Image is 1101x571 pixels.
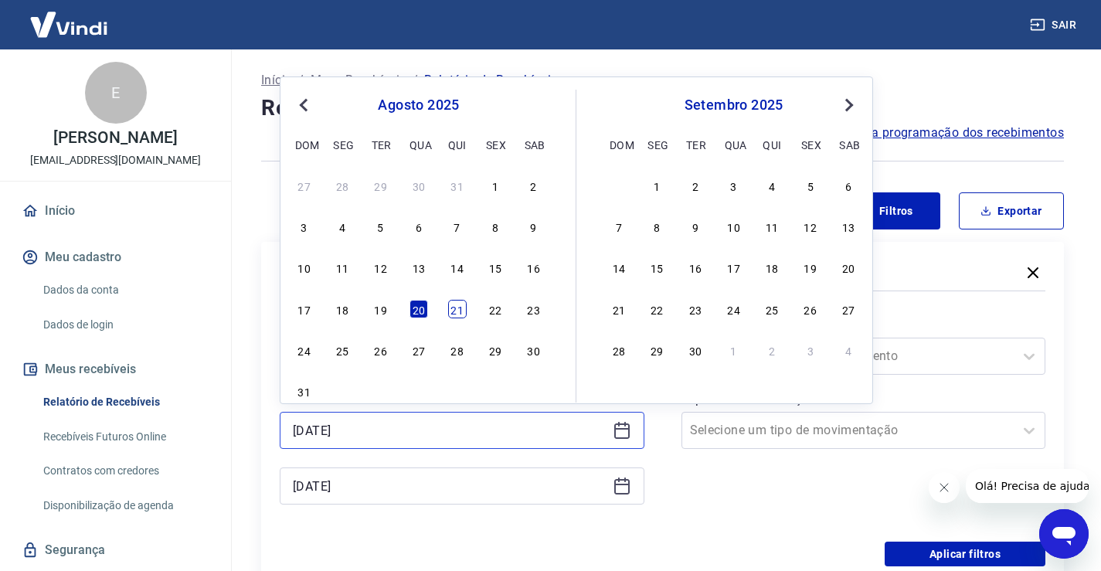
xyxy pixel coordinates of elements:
button: Exportar [959,192,1064,229]
a: Segurança [19,533,212,567]
button: Next Month [840,96,858,114]
p: [EMAIL_ADDRESS][DOMAIN_NAME] [30,152,201,168]
div: Choose sábado, 2 de agosto de 2025 [525,176,543,195]
div: month 2025-08 [293,174,545,403]
button: Aplicar filtros [885,542,1045,566]
div: Choose quinta-feira, 25 de setembro de 2025 [763,300,781,318]
div: Choose domingo, 3 de agosto de 2025 [295,217,314,236]
div: Choose sábado, 23 de agosto de 2025 [525,300,543,318]
div: Choose quinta-feira, 2 de outubro de 2025 [763,341,781,359]
a: Saiba como funciona a programação dos recebimentos [745,124,1064,142]
div: Choose quarta-feira, 24 de setembro de 2025 [725,300,743,318]
div: Choose domingo, 24 de agosto de 2025 [295,341,314,359]
div: Choose quarta-feira, 27 de agosto de 2025 [409,341,428,359]
div: Choose quarta-feira, 20 de agosto de 2025 [409,300,428,318]
div: Choose terça-feira, 29 de julho de 2025 [372,176,390,195]
div: Choose quinta-feira, 4 de setembro de 2025 [448,382,467,400]
iframe: Botão para abrir a janela de mensagens [1039,509,1089,559]
div: Choose segunda-feira, 18 de agosto de 2025 [333,300,352,318]
div: Choose segunda-feira, 11 de agosto de 2025 [333,258,352,277]
iframe: Fechar mensagem [929,472,960,503]
div: Choose sexta-feira, 29 de agosto de 2025 [486,341,505,359]
a: Dados de login [37,309,212,341]
button: Sair [1027,11,1082,39]
div: Choose sábado, 6 de setembro de 2025 [839,176,858,195]
div: Choose quinta-feira, 31 de julho de 2025 [448,176,467,195]
div: dom [295,135,314,154]
div: Choose segunda-feira, 25 de agosto de 2025 [333,341,352,359]
p: [PERSON_NAME] [53,130,177,146]
div: Choose quarta-feira, 6 de agosto de 2025 [409,217,428,236]
div: Choose sábado, 6 de setembro de 2025 [525,382,543,400]
div: Choose terça-feira, 16 de setembro de 2025 [686,258,705,277]
button: Meu cadastro [19,240,212,274]
div: Choose domingo, 31 de agosto de 2025 [610,176,628,195]
input: Data final [293,474,607,498]
div: sex [486,135,505,154]
div: ter [686,135,705,154]
div: Choose sábado, 4 de outubro de 2025 [839,341,858,359]
a: Início [19,194,212,228]
a: Início [261,71,292,90]
div: Choose terça-feira, 23 de setembro de 2025 [686,300,705,318]
div: Choose quinta-feira, 14 de agosto de 2025 [448,258,467,277]
a: Disponibilização de agenda [37,490,212,522]
div: Choose sexta-feira, 12 de setembro de 2025 [801,217,820,236]
a: Relatório de Recebíveis [37,386,212,418]
div: Choose quinta-feira, 4 de setembro de 2025 [763,176,781,195]
div: seg [333,135,352,154]
div: Choose sábado, 16 de agosto de 2025 [525,258,543,277]
div: Choose sexta-feira, 22 de agosto de 2025 [486,300,505,318]
div: Choose quinta-feira, 18 de setembro de 2025 [763,258,781,277]
span: Olá! Precisa de ajuda? [9,11,130,23]
a: Meus Recebíveis [311,71,406,90]
div: Choose quinta-feira, 21 de agosto de 2025 [448,300,467,318]
div: Choose quarta-feira, 10 de setembro de 2025 [725,217,743,236]
div: Choose domingo, 27 de julho de 2025 [295,176,314,195]
button: Filtros [835,192,940,229]
div: sab [525,135,543,154]
div: Choose domingo, 28 de setembro de 2025 [610,341,628,359]
div: Choose quarta-feira, 3 de setembro de 2025 [409,382,428,400]
div: Choose quarta-feira, 13 de agosto de 2025 [409,258,428,277]
div: Choose terça-feira, 30 de setembro de 2025 [686,341,705,359]
div: Choose terça-feira, 2 de setembro de 2025 [372,382,390,400]
div: Choose domingo, 31 de agosto de 2025 [295,382,314,400]
div: Choose sábado, 9 de agosto de 2025 [525,217,543,236]
div: setembro 2025 [607,96,860,114]
div: Choose terça-feira, 12 de agosto de 2025 [372,258,390,277]
div: month 2025-09 [607,174,860,361]
div: qui [763,135,781,154]
a: Contratos com credores [37,455,212,487]
a: Recebíveis Futuros Online [37,421,212,453]
div: Choose segunda-feira, 1 de setembro de 2025 [647,176,666,195]
a: Dados da conta [37,274,212,306]
div: Choose domingo, 17 de agosto de 2025 [295,300,314,318]
input: Data inicial [293,419,607,442]
div: Choose domingo, 14 de setembro de 2025 [610,258,628,277]
div: E [85,62,147,124]
div: Choose sábado, 20 de setembro de 2025 [839,258,858,277]
p: / [413,71,418,90]
div: qua [725,135,743,154]
div: Choose terça-feira, 9 de setembro de 2025 [686,217,705,236]
p: / [298,71,304,90]
div: sex [801,135,820,154]
div: Choose quinta-feira, 7 de agosto de 2025 [448,217,467,236]
div: ter [372,135,390,154]
div: Choose terça-feira, 5 de agosto de 2025 [372,217,390,236]
div: Choose quinta-feira, 28 de agosto de 2025 [448,341,467,359]
div: agosto 2025 [293,96,545,114]
div: Choose sexta-feira, 8 de agosto de 2025 [486,217,505,236]
div: Choose sexta-feira, 5 de setembro de 2025 [801,176,820,195]
div: Choose segunda-feira, 15 de setembro de 2025 [647,258,666,277]
div: Choose sábado, 13 de setembro de 2025 [839,217,858,236]
div: Choose quarta-feira, 1 de outubro de 2025 [725,341,743,359]
div: Choose quarta-feira, 17 de setembro de 2025 [725,258,743,277]
div: Choose terça-feira, 2 de setembro de 2025 [686,176,705,195]
div: Choose segunda-feira, 8 de setembro de 2025 [647,217,666,236]
div: qui [448,135,467,154]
